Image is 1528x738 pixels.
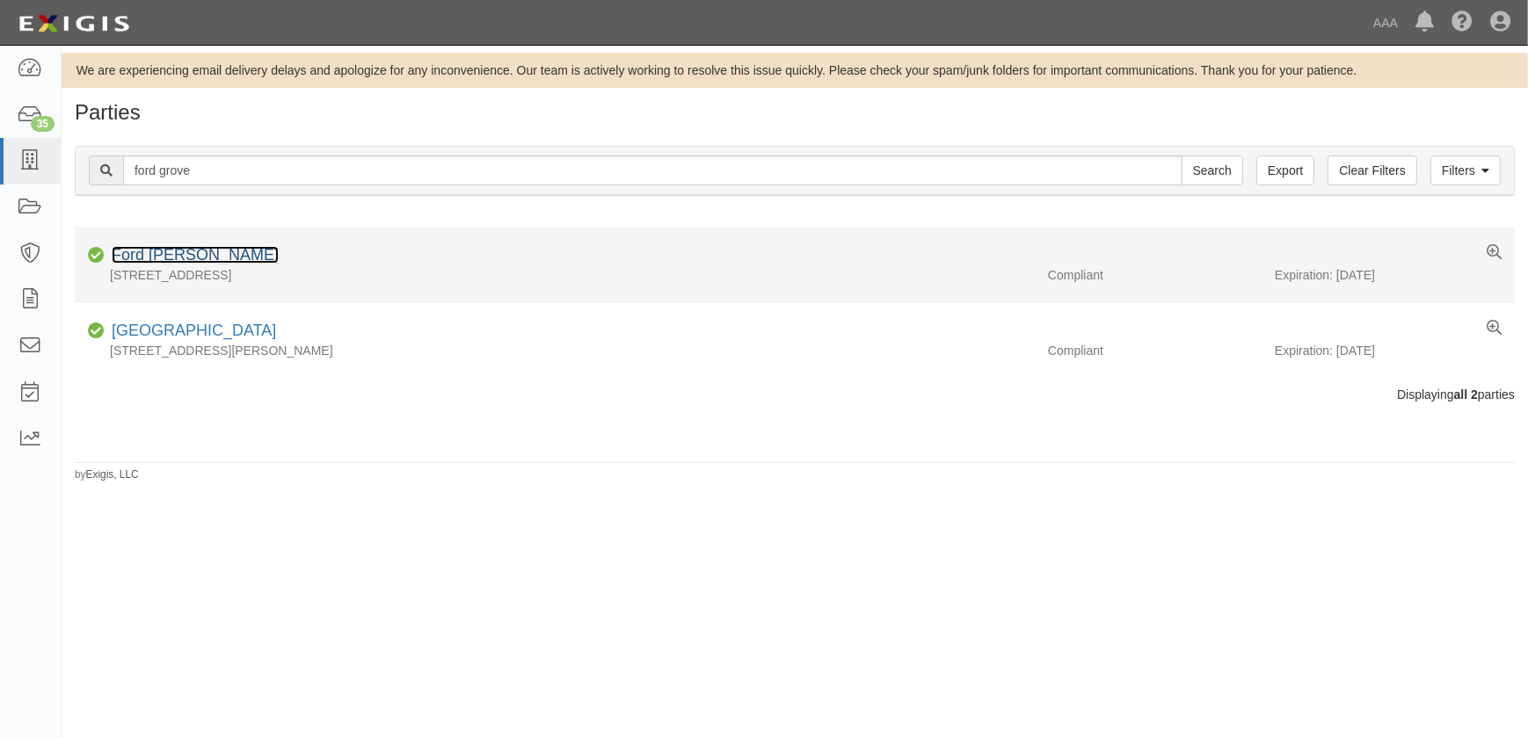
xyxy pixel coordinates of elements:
b: all 2 [1454,387,1478,402]
a: Ford [PERSON_NAME] [112,246,279,264]
div: Compliant [1035,266,1275,284]
a: Exigis, LLC [86,468,139,481]
h1: Parties [75,101,1515,124]
div: 35 [31,116,55,132]
i: Help Center - Complianz [1452,12,1473,33]
a: Export [1256,156,1314,185]
a: [GEOGRAPHIC_DATA] [112,322,276,339]
a: Clear Filters [1328,156,1416,185]
input: Search [1182,156,1243,185]
div: Ford Groves [105,244,279,267]
div: Compliant [1035,342,1275,359]
img: logo-5460c22ac91f19d4615b14bd174203de0afe785f0fc80cf4dbbc73dc1793850b.png [13,8,135,40]
div: Expiration: [DATE] [1275,342,1515,359]
div: [STREET_ADDRESS][PERSON_NAME] [75,342,1035,359]
small: by [75,467,139,482]
a: View results summary [1487,244,1502,262]
div: Expiration: [DATE] [1275,266,1515,284]
div: [STREET_ADDRESS] [75,266,1035,284]
i: Compliant [88,325,105,337]
i: Compliant [88,250,105,262]
a: AAA [1364,5,1407,40]
a: Filters [1430,156,1501,185]
div: Displaying parties [62,386,1528,403]
a: View results summary [1487,320,1502,337]
div: We are experiencing email delivery delays and apologize for any inconvenience. Our team is active... [62,61,1528,79]
div: Grove City Ford [105,320,276,343]
input: Search [123,156,1182,185]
